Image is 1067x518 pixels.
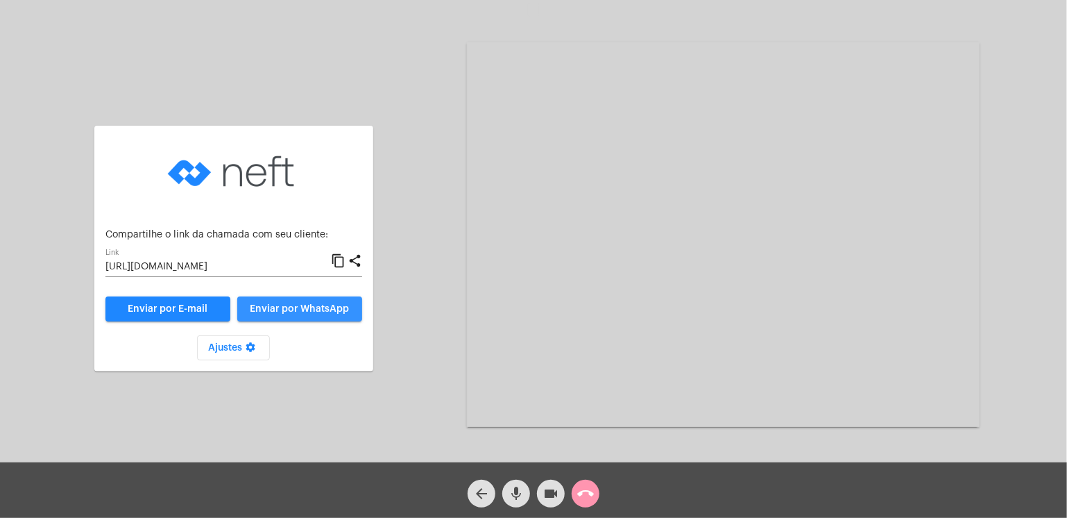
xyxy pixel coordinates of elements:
[250,304,349,314] span: Enviar por WhatsApp
[128,304,207,314] span: Enviar por E-mail
[105,296,230,321] a: Enviar por E-mail
[508,485,524,502] mat-icon: mic
[331,253,345,269] mat-icon: content_copy
[473,485,490,502] mat-icon: arrow_back
[348,253,362,269] mat-icon: share
[164,137,303,206] img: logo-neft-novo-2.png
[105,230,362,240] p: Compartilhe o link da chamada com seu cliente:
[577,485,594,502] mat-icon: call_end
[197,335,270,360] button: Ajustes
[543,485,559,502] mat-icon: videocam
[208,343,259,353] span: Ajustes
[237,296,362,321] button: Enviar por WhatsApp
[242,342,259,358] mat-icon: settings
